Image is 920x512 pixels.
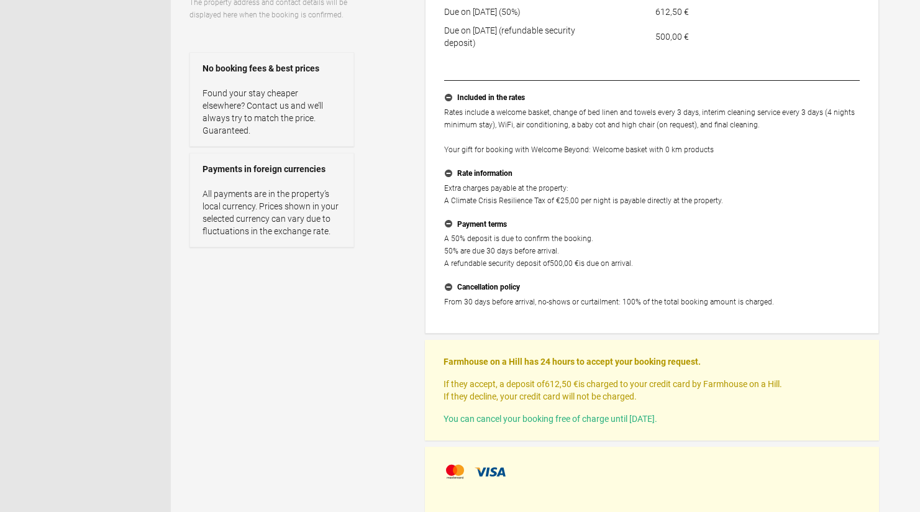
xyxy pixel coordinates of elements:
[444,106,860,156] p: Rates include a welcome basket, change of bed linen and towels every 3 days, interim cleaning ser...
[444,357,701,367] strong: Farmhouse on a Hill has 24 hours to accept your booking request.
[444,296,860,308] p: From 30 days before arrival, no-shows or curtailment: 100% of the total booking amount is charged.
[203,188,341,237] p: All payments are in the property’s local currency. Prices shown in your selected currency can var...
[444,166,860,182] button: Rate information
[444,232,860,270] p: A 50% deposit is due to confirm the booking. 50% are due 30 days before arrival. A refundable sec...
[444,280,860,296] button: Cancellation policy
[444,217,860,233] button: Payment terms
[444,21,611,49] td: Due on [DATE] (refundable security deposit)
[444,378,860,403] p: If they accept, a deposit of is charged to your credit card by Farmhouse on a Hill. If they decli...
[545,379,578,389] flynt-currency: 612,50 €
[444,414,657,424] span: You can cancel your booking free of charge until [DATE].
[655,32,689,42] flynt-currency: 500,00 €
[655,7,689,17] flynt-currency: 612,50 €
[444,182,860,207] p: Extra charges payable at the property: A Climate Crisis Resilience Tax of €25,00 per night is pay...
[203,163,341,175] strong: Payments in foreign currencies
[203,62,341,75] strong: No booking fees & best prices
[444,2,611,21] td: Due on [DATE] (50%)
[550,259,579,268] flynt-currency: 500,00 €
[203,87,341,137] p: Found your stay cheaper elsewhere? Contact us and we’ll always try to match the price. Guaranteed.
[444,90,860,106] button: Included in the rates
